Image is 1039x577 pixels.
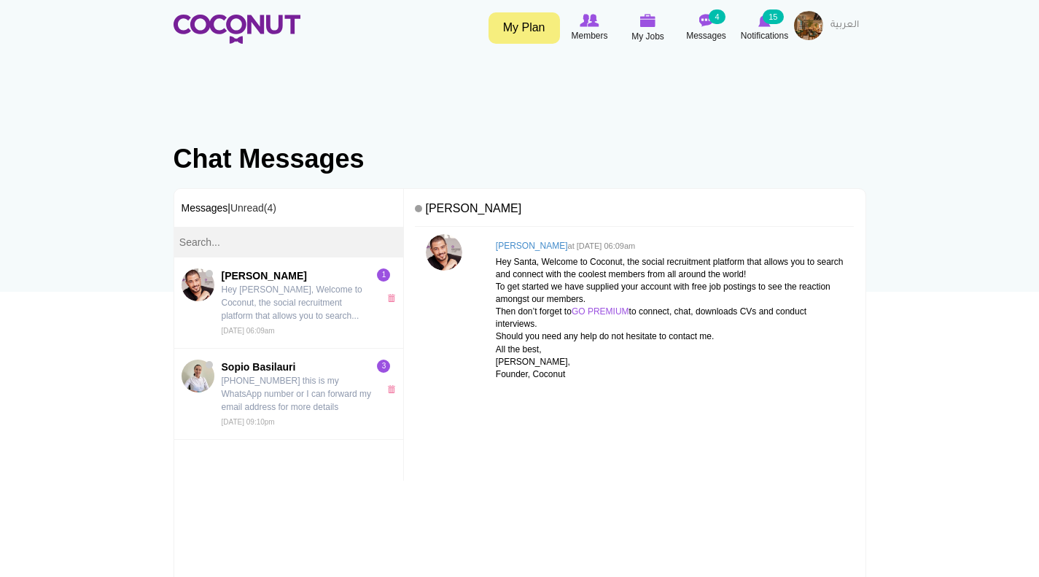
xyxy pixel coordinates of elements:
input: Search... [174,227,404,257]
a: Notifications Notifications 15 [736,11,794,44]
p: Hey Santa, Welcome to Coconut, the social recruitment platform that allows you to search and conn... [496,256,847,381]
a: Sopio BasilauriSopio Basilauri [PHONE_NUMBER] this is my WhatsApp number or I can forward my emai... [174,349,404,440]
a: GO PREMIUM [572,306,629,317]
h3: Messages [174,189,404,227]
img: Messages [699,14,714,27]
a: My Jobs My Jobs [619,11,677,45]
img: Home [174,15,300,44]
a: Browse Members Members [561,11,619,44]
small: [DATE] 09:10pm [222,418,275,426]
h4: [PERSON_NAME] [415,196,854,228]
a: Assaad Tarabay[PERSON_NAME] Hey [PERSON_NAME], Welcome to Coconut, the social recruitment platfor... [174,257,404,349]
span: Sopio Basilauri [222,360,372,374]
img: Browse Members [580,14,599,27]
p: Hey [PERSON_NAME], Welcome to Coconut, the social recruitment platform that allows you to search... [222,283,372,322]
span: Notifications [741,28,788,43]
img: Assaad Tarabay [182,268,214,301]
small: 4 [709,9,725,24]
span: 3 [377,360,390,373]
h4: [PERSON_NAME] [496,241,847,251]
small: at [DATE] 06:09am [568,241,636,250]
span: [PERSON_NAME] [222,268,372,283]
a: x [387,385,400,393]
img: Notifications [758,14,771,27]
a: Unread(4) [230,202,276,214]
img: My Jobs [640,14,656,27]
img: Sopio Basilauri [182,360,214,392]
h1: Chat Messages [174,144,866,174]
small: [DATE] 06:09am [222,327,275,335]
small: 15 [763,9,783,24]
a: Messages Messages 4 [677,11,736,44]
a: My Plan [489,12,560,44]
a: x [387,294,400,302]
span: 1 [377,268,390,282]
span: My Jobs [631,29,664,44]
span: | [227,202,276,214]
p: [PHONE_NUMBER] this is my WhatsApp number or I can forward my email address for more details [222,374,372,414]
a: العربية [823,11,866,40]
span: Messages [686,28,726,43]
span: Members [571,28,607,43]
